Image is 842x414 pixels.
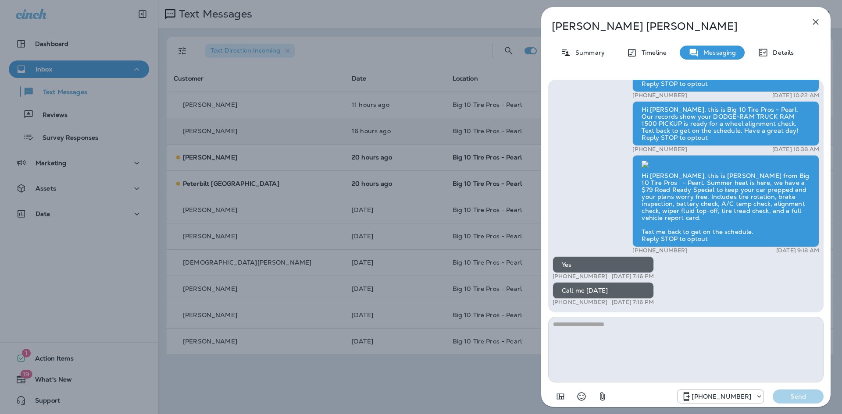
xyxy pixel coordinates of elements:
div: +1 (601) 647-4599 [678,391,764,402]
p: [PHONE_NUMBER] [692,393,751,400]
div: Yes [553,256,654,273]
p: [DATE] 7:16 PM [612,299,654,306]
p: Messaging [699,49,736,56]
p: [PHONE_NUMBER] [553,273,607,280]
p: Timeline [637,49,667,56]
div: Hi [PERSON_NAME], this is [PERSON_NAME] from Big 10 Tire Pros - Pearl. Summer heat is here, we ha... [632,155,819,247]
p: [PHONE_NUMBER] [632,92,687,99]
p: [PERSON_NAME] [PERSON_NAME] [552,20,791,32]
p: [PHONE_NUMBER] [632,146,687,153]
div: Hi [PERSON_NAME], this is Big 10 Tire Pros - Pearl. Our records show your DODGE-RAM TRUCK RAM 150... [632,101,819,146]
p: Details [768,49,794,56]
img: twilio-download [642,161,649,168]
p: [DATE] 10:22 AM [772,92,819,99]
p: [PHONE_NUMBER] [553,299,607,306]
p: [DATE] 10:38 AM [772,146,819,153]
p: Summary [571,49,605,56]
p: [DATE] 7:16 PM [612,273,654,280]
button: Select an emoji [573,388,590,405]
button: Add in a premade template [552,388,569,405]
p: [PHONE_NUMBER] [632,247,687,254]
p: [DATE] 9:18 AM [776,247,819,254]
div: Call me [DATE] [553,282,654,299]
